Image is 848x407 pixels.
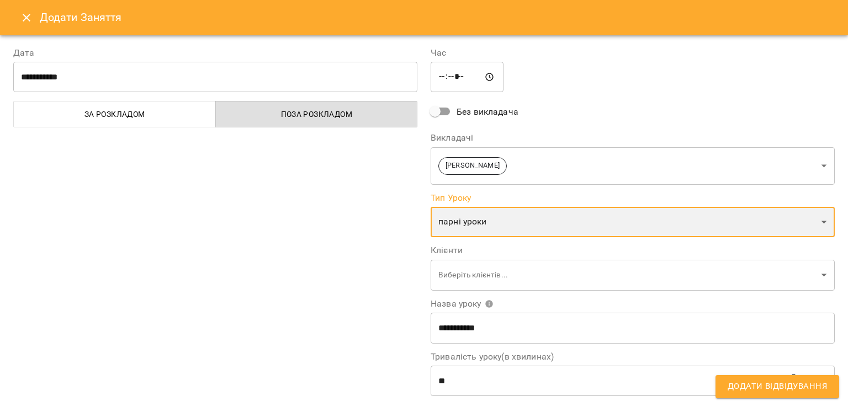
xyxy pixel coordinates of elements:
[222,108,411,121] span: Поза розкладом
[13,49,417,57] label: Дата
[40,9,835,26] h6: Додати Заняття
[431,147,835,185] div: [PERSON_NAME]
[438,270,817,281] p: Виберіть клієнтів...
[439,160,506,171] span: [PERSON_NAME]
[431,49,835,57] label: Час
[20,108,209,121] span: За розкладом
[431,299,494,308] span: Назва уроку
[431,246,835,255] label: Клієнти
[457,105,518,119] span: Без викладача
[431,259,835,291] div: Виберіть клієнтів...
[715,375,839,398] button: Додати Відвідування
[728,379,827,394] span: Додати Відвідування
[431,352,835,361] label: Тривалість уроку(в хвилинах)
[431,207,835,238] div: парні уроки
[215,101,418,127] button: Поза розкладом
[431,194,835,202] label: Тип Уроку
[13,4,40,31] button: Close
[485,299,494,308] svg: Вкажіть назву уроку або виберіть клієнтів
[431,133,835,142] label: Викладачі
[13,101,216,127] button: За розкладом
